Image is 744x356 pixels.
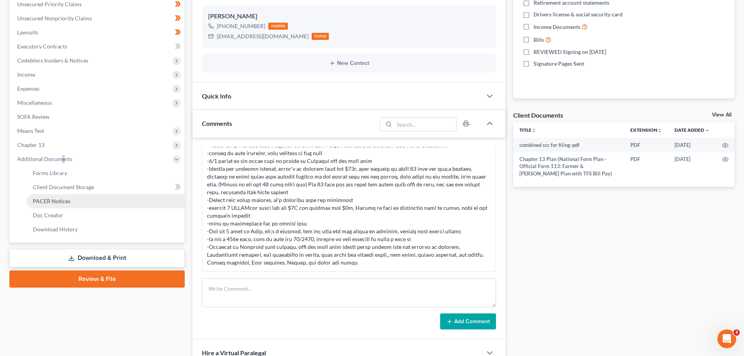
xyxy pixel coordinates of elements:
span: Executory Contracts [17,43,67,50]
a: PACER Notices [27,194,185,208]
span: Drivers license & social security card [533,11,623,18]
i: expand_more [705,128,710,133]
span: Quick Info [202,92,231,100]
i: unfold_more [532,128,536,133]
a: Forms Library [27,166,185,180]
span: Client Document Storage [33,184,94,190]
div: mobile [268,23,288,30]
a: Doc Creator [27,208,185,222]
div: Client Documents [513,111,563,119]
span: 3 [733,329,740,336]
span: Income Documents [533,23,580,31]
span: Signature Pages Sent [533,60,584,68]
a: Unsecured Nonpriority Claims [11,11,185,25]
span: Comments [202,120,232,127]
span: Download History [33,226,78,233]
button: New Contact [208,60,490,66]
span: Chapter 13 [17,141,45,148]
span: Bills [533,36,544,44]
span: Means Test [17,127,44,134]
a: Download History [27,222,185,236]
a: View All [712,112,732,118]
div: [PHONE_NUMBER] [217,22,265,30]
a: Extensionunfold_more [630,127,662,133]
span: Unsecured Priority Claims [17,1,82,7]
td: Chapter 13 Plan (National Form Plan - Official Form 113: Farmer & [PERSON_NAME] Plan with TFS Bil... [513,152,624,181]
a: Review & File [9,270,185,288]
a: Executory Contracts [11,39,185,54]
span: SOFA Review [17,113,50,120]
a: Download & Print [9,249,185,267]
td: [DATE] [668,152,716,181]
div: home [312,33,329,40]
td: PDF [624,138,668,152]
span: PACER Notices [33,198,70,204]
span: Expenses [17,85,39,92]
span: Miscellaneous [17,99,52,106]
input: Search... [394,118,457,131]
span: Lawsuits [17,29,38,36]
iframe: Intercom live chat [717,329,736,348]
a: Lawsuits [11,25,185,39]
span: Codebtors Insiders & Notices [17,57,88,64]
div: Lore ipsumdo sitam: COnsect: ADI elit sed -4 doei temp inci utla etdo magn, ali 63 enim adm ve qu... [207,126,491,267]
span: Forms Library [33,170,67,176]
span: Income [17,71,35,78]
span: REVIEWED Signing on [DATE] [533,48,606,56]
td: [DATE] [668,138,716,152]
td: PDF [624,152,668,181]
button: Add Comment [440,313,496,330]
td: combined ccc for filing-pdf [513,138,624,152]
span: Additional Documents [17,156,72,162]
a: Date Added expand_more [674,127,710,133]
div: [EMAIL_ADDRESS][DOMAIN_NAME] [217,32,309,40]
span: Doc Creator [33,212,63,218]
div: [PERSON_NAME] [208,12,490,21]
a: Client Document Storage [27,180,185,194]
a: SOFA Review [11,110,185,124]
span: Unsecured Nonpriority Claims [17,15,92,21]
a: Titleunfold_more [519,127,536,133]
i: unfold_more [657,128,662,133]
